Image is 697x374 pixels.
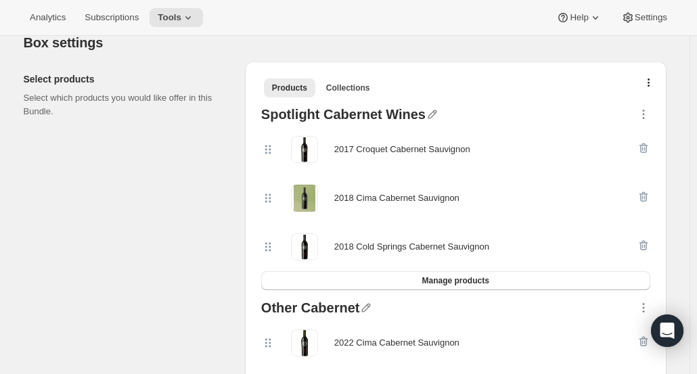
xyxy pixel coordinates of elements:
[334,336,459,350] div: 2022 Cima Cabernet Sauvignon
[261,301,360,319] div: Other Cabernet
[651,314,683,347] div: Open Intercom Messenger
[85,12,139,23] span: Subscriptions
[76,8,147,27] button: Subscriptions
[422,275,489,286] span: Manage products
[548,8,610,27] button: Help
[334,240,489,254] div: 2018 Cold Springs Cabernet Sauvignon
[334,143,470,156] div: 2017 Croquet Cabernet Sauvignon
[326,83,370,93] span: Collections
[291,233,318,260] img: 2018 Cold Springs Cabernet Sauvignon
[150,8,203,27] button: Tools
[570,12,588,23] span: Help
[22,8,74,27] button: Analytics
[291,136,318,163] img: 2017 Croquet Cabernet Sauvignon
[24,72,223,86] h2: Select products
[635,12,667,23] span: Settings
[272,83,307,93] span: Products
[291,329,318,356] img: 2022 Cima Cabernet Sauvignon
[261,108,426,125] div: Spotlight Cabernet Wines
[30,12,66,23] span: Analytics
[334,191,459,205] div: 2018 Cima Cabernet Sauvignon
[261,271,650,290] button: Manage products
[613,8,675,27] button: Settings
[158,12,181,23] span: Tools
[24,91,223,118] p: Select which products you would like offer in this Bundle.
[24,34,667,51] h2: Box settings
